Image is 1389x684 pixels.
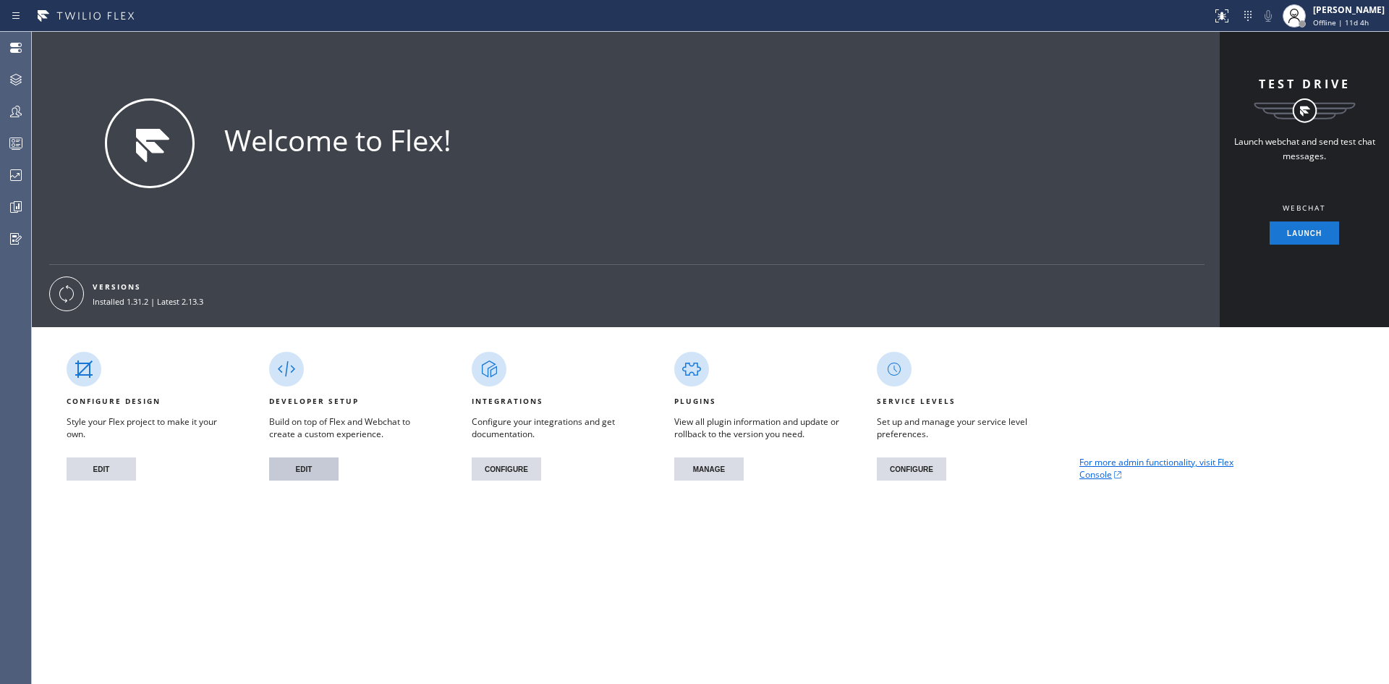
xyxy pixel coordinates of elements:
[67,457,136,481] button: EDIT
[877,457,946,481] button: CONFIGURE
[93,278,220,295] div: VERSIONS
[269,392,359,410] div: DEVELOPER SETUP
[674,457,744,481] button: MANAGE
[1079,456,1247,481] a: For more admin functionality, visit Flex Console
[93,295,220,310] div: Installed 1.31.2 | Latest 2.13.3
[67,392,161,410] div: CONFIGURE DESIGN
[1259,75,1351,93] div: TEST DRIVE
[224,120,451,161] div: Welcome to Flex!
[674,392,716,410] div: PLUGINS
[1258,6,1278,26] button: Mute
[1270,221,1339,245] button: Launch
[269,457,339,481] button: EDIT
[1283,203,1326,213] div: WEBCHAT
[877,392,956,410] div: SERVICE LEVELS
[1313,17,1369,28] span: Offline | 11d 4h
[67,415,234,440] div: Style your Flex project to make it your own.
[472,457,541,481] button: CONFIGURE
[269,415,437,440] div: Build on top of Flex and Webchat to create a custom experience.
[1232,135,1377,164] div: Launch webchat and send test chat messages.
[674,415,842,440] div: View all plugin information and update or rollback to the version you need.
[472,392,543,410] div: INTEGRATIONS
[472,415,640,440] div: Configure your integrations and get documentation.
[1313,4,1385,16] div: [PERSON_NAME]
[877,415,1045,440] div: Set up and manage your service level preferences.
